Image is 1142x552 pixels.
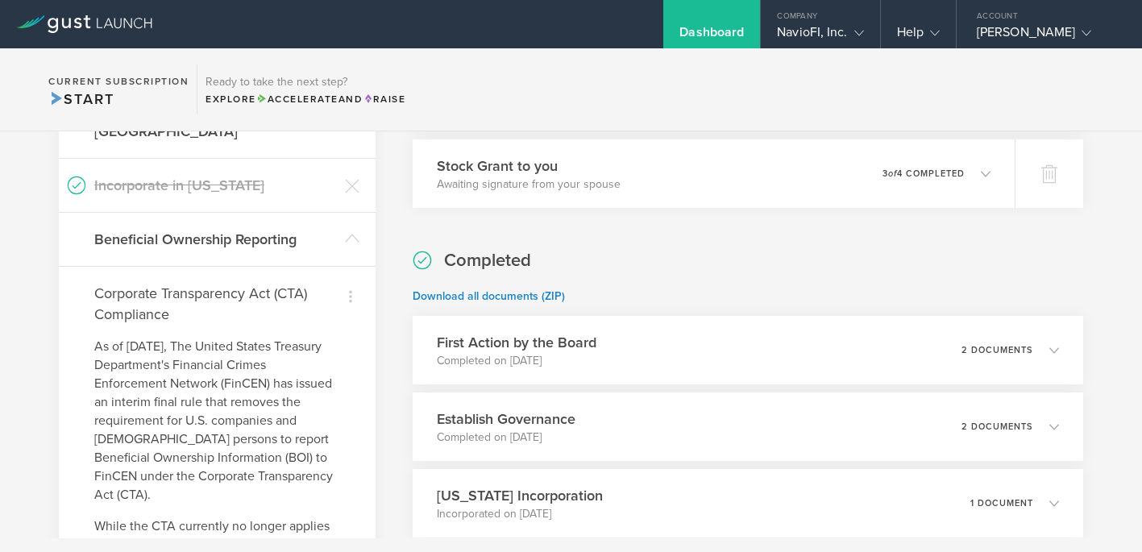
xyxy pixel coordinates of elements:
p: 2 documents [961,346,1033,355]
p: Completed on [DATE] [437,430,575,446]
p: 3 4 completed [882,169,965,178]
a: Download all documents (ZIP) [413,289,565,303]
p: 2 documents [961,422,1033,431]
h3: [US_STATE] Incorporation [437,485,603,506]
h3: Beneficial Ownership Reporting [94,229,337,250]
span: and [256,93,363,105]
h2: Current Subscription [48,77,189,86]
h3: Incorporate in [US_STATE] [94,175,337,196]
span: Raise [363,93,405,105]
h3: First Action by the Board [437,332,596,353]
div: Explore [206,92,405,106]
span: Accelerate [256,93,338,105]
div: Ready to take the next step?ExploreAccelerateandRaise [197,64,413,114]
h4: Corporate Transparency Act (CTA) Compliance [94,283,340,325]
span: Start [48,90,114,108]
div: Dashboard [679,24,744,48]
iframe: Chat Widget [1061,475,1142,552]
p: Incorporated on [DATE] [437,506,603,522]
h3: Establish Governance [437,409,575,430]
p: As of [DATE], The United States Treasury Department's Financial Crimes Enforcement Network (FinCE... [94,338,340,504]
div: [PERSON_NAME] [977,24,1114,48]
div: NavioFI, Inc. [777,24,863,48]
em: of [888,168,897,179]
p: 1 document [970,499,1033,508]
p: Completed on [DATE] [437,353,596,369]
h3: Ready to take the next step? [206,77,405,88]
h3: Stock Grant to you [437,156,621,176]
div: Help [897,24,940,48]
p: Awaiting signature from your spouse [437,176,621,193]
h2: Completed [444,249,531,272]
